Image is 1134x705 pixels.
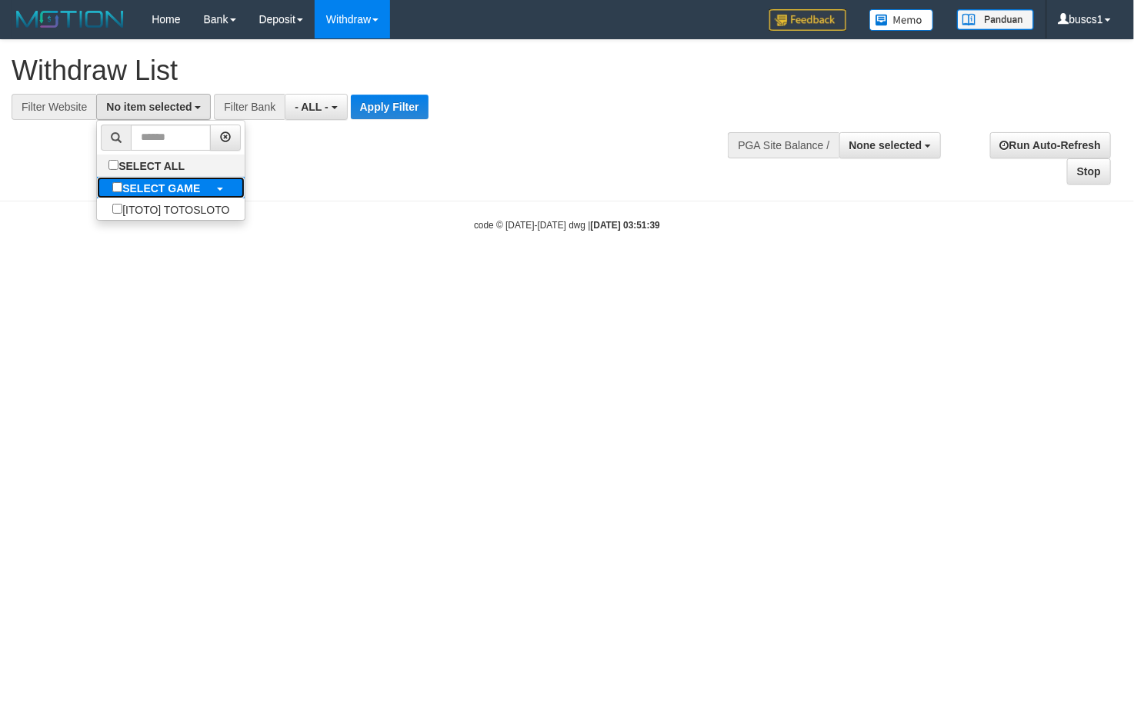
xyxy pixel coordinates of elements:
img: Feedback.jpg [769,9,846,31]
span: No item selected [106,101,192,113]
div: Filter Bank [214,94,285,120]
a: Stop [1067,158,1111,185]
a: Run Auto-Refresh [990,132,1111,158]
label: SELECT ALL [97,155,200,176]
h1: Withdraw List [12,55,741,86]
span: - ALL - [295,101,329,113]
button: Apply Filter [351,95,429,119]
b: SELECT GAME [122,182,200,195]
label: [ITOTO] TOTOSLOTO [97,198,245,220]
div: Filter Website [12,94,96,120]
img: panduan.png [957,9,1034,30]
button: None selected [839,132,942,158]
input: SELECT GAME [112,182,122,192]
small: code © [DATE]-[DATE] dwg | [474,220,660,231]
img: MOTION_logo.png [12,8,128,31]
input: [ITOTO] TOTOSLOTO [112,204,122,214]
a: SELECT GAME [97,177,245,198]
input: SELECT ALL [108,160,118,170]
div: PGA Site Balance / [728,132,839,158]
img: Button%20Memo.svg [869,9,934,31]
span: None selected [849,139,922,151]
strong: [DATE] 03:51:39 [591,220,660,231]
button: No item selected [96,94,211,120]
button: - ALL - [285,94,347,120]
